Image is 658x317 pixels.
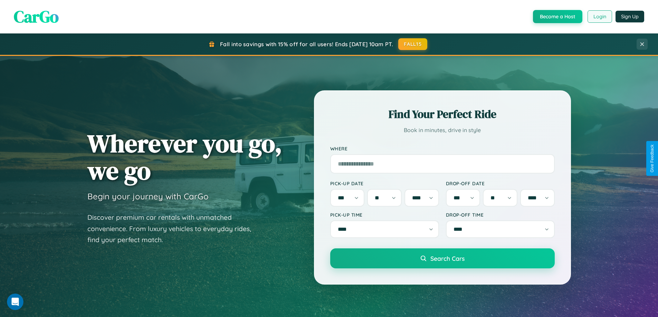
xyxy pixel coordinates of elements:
p: Discover premium car rentals with unmatched convenience. From luxury vehicles to everyday rides, ... [87,212,260,246]
button: Become a Host [533,10,582,23]
button: FALL15 [398,38,427,50]
label: Where [330,146,555,151]
div: Give Feedback [650,145,655,172]
h1: Wherever you go, we go [87,130,282,184]
p: Book in minutes, drive in style [330,125,555,135]
button: Sign Up [616,11,644,22]
h2: Find Your Perfect Ride [330,107,555,122]
span: CarGo [14,5,59,28]
span: Fall into savings with 15% off for all users! Ends [DATE] 10am PT. [220,41,393,48]
label: Pick-up Time [330,212,439,218]
iframe: Intercom live chat [7,294,23,310]
label: Pick-up Date [330,180,439,186]
span: Search Cars [430,255,465,262]
label: Drop-off Time [446,212,555,218]
button: Login [588,10,612,23]
label: Drop-off Date [446,180,555,186]
h3: Begin your journey with CarGo [87,191,209,201]
button: Search Cars [330,248,555,268]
